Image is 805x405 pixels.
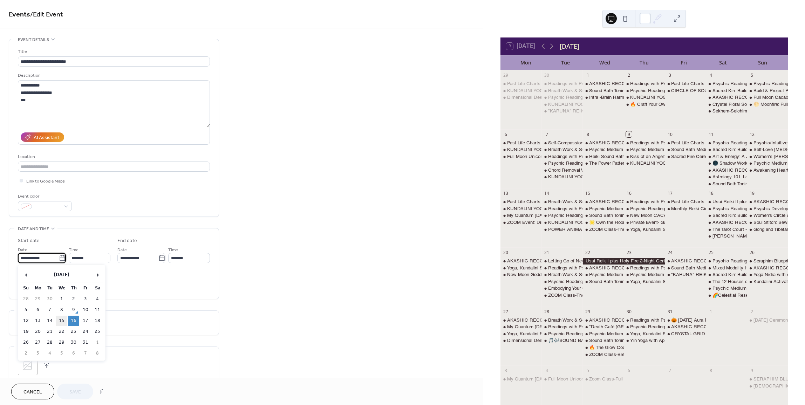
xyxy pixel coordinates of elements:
div: Yoga, Kundalini Sacred Flow ✨ [630,226,695,233]
div: Dimensional Deep Dive with the Council -CHANNELING with Karen [500,94,541,101]
div: Sound Bath Meditation! with [PERSON_NAME] [671,265,769,271]
div: AKASHIC RECORDS READING with Valeri (& Other Psychic Services) [665,258,706,264]
div: Awakening Hearts Kirtan with Matthew, Joei and friends [747,167,788,173]
div: Breath Work & Sound Bath Meditation with Karen [541,146,582,153]
div: Private Event- Garden Room [630,219,689,226]
div: 9 [626,131,632,137]
div: KUNDALINI YOGA [541,219,582,226]
div: KUNDALINI YOGA [541,174,582,180]
td: 7 [44,305,55,315]
div: Readings with Psychic Medium [PERSON_NAME] [548,265,653,271]
div: 13 [503,191,509,197]
div: The Power Pattern Change Minds with One Sentence with Matt [582,160,623,166]
div: ZOOM Event: Dimensional Deep Dive with the Council -CHANNELING with [PERSON_NAME] [507,219,703,226]
div: Psychic Readings Floor Day with Gayla!! [541,160,582,166]
div: Psychic Development - Skill Focus -The Akashic Records with Crista [747,206,788,212]
div: KUNDALINI YOGA [548,174,587,180]
div: Private Event- Garden Room [624,219,665,226]
div: Yoga, Kundalini Sacred Flow ✨ [500,265,541,271]
div: AKASHIC RECORDS READING with [PERSON_NAME] (& Other Psychic Services) [589,140,766,146]
div: "KARUNA" REIKI DRUMMING CIRCLE and Chants with Holy Fire with Debbie [541,108,582,114]
div: Psychic/Intuitive Development Group with Crista: Oracle Cards [747,140,788,146]
div: Past Life Charts or Oracle Readings with [PERSON_NAME] [671,140,795,146]
div: Past Life Charts or Oracle Readings with April Azzolino [665,199,706,205]
div: Readings with Psychic Medium Ashley Jodra [624,265,665,271]
div: 🌕 Moonfire: Full Moon Ritual & Meditation with Elowynn [747,101,788,108]
div: Breath Work & Sound Bath Meditation with [PERSON_NAME] [548,272,675,278]
th: Mo [32,283,43,293]
div: 19 [749,191,755,197]
div: Sound Bath Toning Meditation with Singing Bowls & Channeled Light Language & Song [589,88,766,94]
div: Yoga, Kundalini Sacred Flow ✨ [624,279,665,285]
div: New Moon CACAO Ceremony & Drumming Circle with [PERSON_NAME] [630,212,783,219]
div: POWER ANIMAL Spirits: A [DEMOGRAPHIC_DATA] Journey with [PERSON_NAME] [548,226,725,233]
div: 1 [585,72,591,78]
div: Sacred Fire Ceremony & Prayer Bundle Creation Hosted by Keebler & Noella [665,153,706,160]
div: AKASHIC RECORDS READING with Valeri (& Other Psychic Services) [582,140,623,146]
div: Psychic Readings Floor Day with Gayla!! [624,206,665,212]
div: 8 [585,131,591,137]
div: Breath Work & Sound Bath Meditation with [PERSON_NAME] [548,88,675,94]
div: Psychic Medium Floor Day with Crista [747,160,788,166]
div: Reiki Sound Bath with Noella [582,153,623,160]
div: 30 [544,72,550,78]
div: Psychic Readings Floor Day with Gayla!! [541,279,582,285]
div: Breath Work & Sound Bath Meditation with Karen [541,88,582,94]
div: Soul Stitch: Sewing Your Spirit Poppet with Elowynn [747,219,788,226]
div: KUNDALINI YOGA [507,146,546,153]
span: Time [69,246,79,254]
div: Reiki Sound Bath with [PERSON_NAME] [589,153,675,160]
div: Yoga, Kundalini Sacred Flow ✨ [507,265,572,271]
div: Dimensional Deep Dive with the Council -CHANNELING with [PERSON_NAME] [507,94,674,101]
div: KUNDALINI YOGA [500,88,541,94]
th: We [56,283,67,293]
span: / Edit Event [30,8,63,21]
div: Readings with Psychic Medium Ashley Jodra [541,265,582,271]
div: Readings with Psychic Medium Ashley Jodra [624,140,665,146]
div: Readings with Psychic Medium [PERSON_NAME] [630,140,735,146]
div: [DATE] [560,42,579,51]
span: Date and time [18,225,49,233]
div: Self-Compassion Group Repatterning on Zoom [541,140,582,146]
div: Intra -Brain Harmonizing Meditation with Ray [582,94,623,101]
div: Build & Project Power: Energetic Influence Through the Field with Matt C.Ht [747,88,788,94]
div: 🌟 Own the Room Curated Presence & Influence with Matthew Boyd C.Ht [582,219,623,226]
div: Sacred Kin: Building Ancestral Veneration Workshop with Elowynn [706,146,747,153]
button: AI Assistant [21,132,64,142]
span: Cancel [23,389,42,396]
td: 4 [92,294,103,304]
div: Location [18,153,209,160]
div: KUNDALINI YOGA [630,94,669,101]
div: Chord Removal Workshop with [PERSON_NAME] [548,167,651,173]
div: AKASHIC RECORDS READING with Valeri (& Other Psychic Services) [500,258,541,264]
div: New Moon Goddess Activation Meditation With Goddess Nyx : with Leeza [500,272,541,278]
div: ZOOM Class-The Veil Between Worlds with Noella [582,226,623,233]
div: 23 [626,250,632,256]
div: Past Life Charts or Oracle Readings with [PERSON_NAME] [507,140,631,146]
th: Fr [80,283,91,293]
div: 22 [585,250,591,256]
div: Yoga, Kundalini Sacred Flow ✨ [630,279,695,285]
span: › [92,268,103,282]
div: KUNDALINI YOGA [624,94,665,101]
div: Sound Bath Meditation! with Kelli [665,146,706,153]
div: Breath Work & Sound Bath Meditation with [PERSON_NAME] [548,146,675,153]
div: 🔥 Craft Your Own Intention Candle A Cozy, Witchy Candle-Making Workshop with Ellowynn [624,101,665,108]
div: Tue [546,55,585,70]
div: Psychic Readings Floor Day with Gayla!! [706,140,747,146]
div: ZOOM Class-The New Moon Portal with [PERSON_NAME] [548,292,671,298]
span: Date [117,246,127,254]
div: 3 [667,72,673,78]
span: Date [18,246,27,254]
div: The Power Pattern Change Minds with One Sentence with [PERSON_NAME] [589,160,748,166]
div: Description [18,72,209,79]
div: Psychic Medium Floor Day with Crista [706,285,747,291]
span: Event details [18,36,49,43]
div: 12 [749,131,755,137]
div: Wed [585,55,625,70]
div: 6 [503,131,509,137]
div: Past Life Charts or Oracle Readings with April Azzolino [665,140,706,146]
div: End date [117,237,137,245]
div: Usui Reik I plus Holy Fire 2-Night Certification Class with Gayla [582,258,664,264]
div: 15 [585,191,591,197]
